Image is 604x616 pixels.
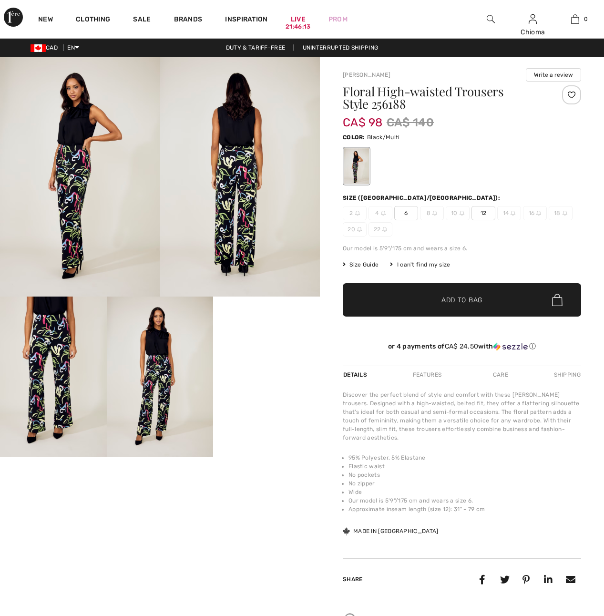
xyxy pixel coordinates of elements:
[563,211,567,216] img: ring-m.svg
[394,206,418,220] span: 6
[160,57,320,297] img: Floral High-Waisted Trousers Style 256188. 2
[445,342,479,350] span: CA$ 24.50
[536,211,541,216] img: ring-m.svg
[343,222,367,236] span: 20
[348,453,581,462] li: 95% Polyester, 5% Elastane
[343,576,363,583] span: Share
[286,22,310,31] div: 21:46:13
[67,44,79,51] span: EN
[357,227,362,232] img: ring-m.svg
[493,342,528,351] img: Sezzle
[511,211,515,216] img: ring-m.svg
[343,194,502,202] div: Size ([GEOGRAPHIC_DATA]/[GEOGRAPHIC_DATA]):
[526,68,581,82] button: Write a review
[344,148,369,184] div: Black/Multi
[367,134,399,141] span: Black/Multi
[552,366,581,383] div: Shipping
[343,527,439,535] div: Made in [GEOGRAPHIC_DATA]
[549,206,573,220] span: 18
[343,72,390,78] a: [PERSON_NAME]
[348,479,581,488] li: No zipper
[133,15,151,25] a: Sale
[584,15,588,23] span: 0
[225,15,267,25] span: Inspiration
[381,211,386,216] img: ring-m.svg
[343,260,379,269] span: Size Guide
[348,505,581,513] li: Approximate inseam length (size 12): 31" - 79 cm
[31,44,61,51] span: CAD
[343,342,581,351] div: or 4 payments of with
[512,27,554,37] div: Chioma
[390,260,450,269] div: I can't find my size
[348,488,581,496] li: Wide
[328,14,348,24] a: Prom
[369,206,392,220] span: 4
[405,366,450,383] div: Features
[76,15,110,25] a: Clothing
[471,206,495,220] span: 12
[348,462,581,471] li: Elastic waist
[460,211,464,216] img: ring-m.svg
[4,8,23,27] img: 1ère Avenue
[31,44,46,52] img: Canadian Dollar
[348,471,581,479] li: No pockets
[343,85,542,110] h1: Floral High-waisted Trousers Style 256188
[552,294,563,306] img: Bag.svg
[529,13,537,25] img: My Info
[348,496,581,505] li: Our model is 5'9"/175 cm and wears a size 6.
[571,13,579,25] img: My Bag
[343,390,581,442] div: Discover the perfect blend of style and comfort with these [PERSON_NAME] trousers. Designed with ...
[369,222,392,236] span: 22
[343,283,581,317] button: Add to Bag
[343,134,365,141] span: Color:
[355,211,360,216] img: ring-m.svg
[343,366,369,383] div: Details
[343,106,383,129] span: CA$ 98
[487,13,495,25] img: search the website
[291,14,306,24] a: Live21:46:13
[523,206,547,220] span: 16
[382,227,387,232] img: ring-m.svg
[554,13,596,25] a: 0
[174,15,203,25] a: Brands
[420,206,444,220] span: 8
[497,206,521,220] span: 14
[343,244,581,253] div: Our model is 5'9"/175 cm and wears a size 6.
[446,206,470,220] span: 10
[107,297,214,456] img: Floral High-Waisted Trousers Style 256188. 4
[38,15,53,25] a: New
[387,114,434,131] span: CA$ 140
[343,206,367,220] span: 2
[441,295,482,305] span: Add to Bag
[529,14,537,23] a: Sign In
[432,211,437,216] img: ring-m.svg
[343,342,581,354] div: or 4 payments ofCA$ 24.50withSezzle Click to learn more about Sezzle
[485,366,516,383] div: Care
